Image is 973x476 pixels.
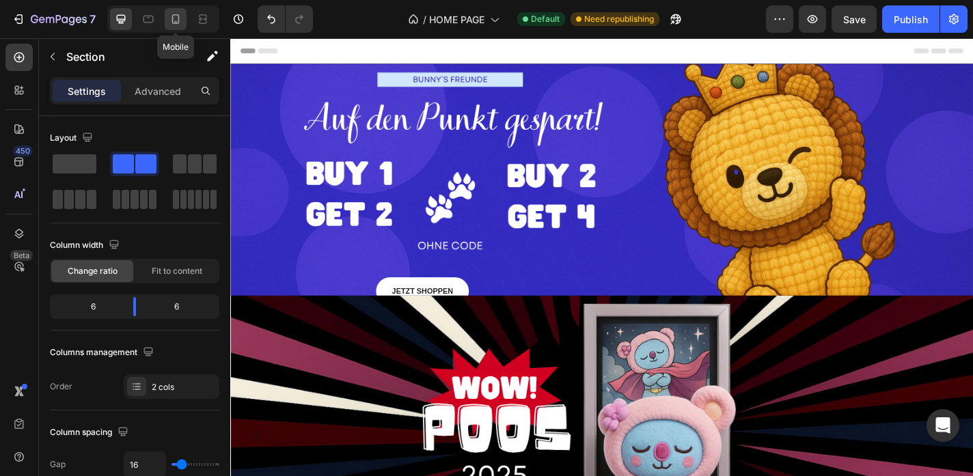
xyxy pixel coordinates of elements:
[135,84,181,98] p: Advanced
[584,13,654,25] span: Need republishing
[429,12,484,27] span: HOME PAGE
[66,48,178,65] p: Section
[90,11,96,27] p: 7
[53,297,122,316] div: 6
[68,84,106,98] p: Settings
[50,129,96,148] div: Layout
[423,12,426,27] span: /
[531,13,560,25] span: Default
[50,380,72,393] div: Order
[882,5,940,33] button: Publish
[10,250,33,261] div: Beta
[147,297,217,316] div: 6
[13,145,33,156] div: 450
[152,265,202,277] span: Fit to content
[50,423,131,442] div: Column spacing
[50,458,66,471] div: Gap
[50,344,156,362] div: Columns management
[11,419,49,457] button: Carousel Back Arrow
[771,419,809,457] button: Carousel Next Arrow
[50,236,122,255] div: Column width
[5,5,102,33] button: 7
[230,38,973,476] iframe: Design area
[68,265,118,277] span: Change ratio
[258,5,313,33] div: Undo/Redo
[843,14,866,25] span: Save
[894,12,928,27] div: Publish
[152,381,216,393] div: 2 cols
[832,5,877,33] button: Save
[927,409,959,442] div: Open Intercom Messenger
